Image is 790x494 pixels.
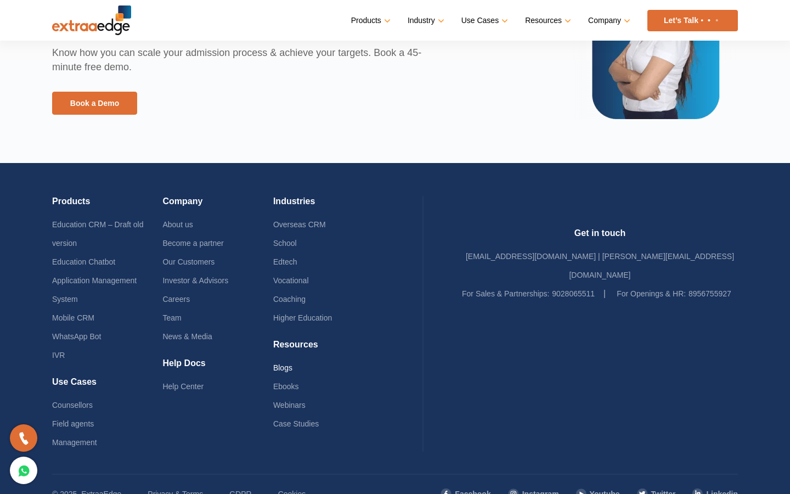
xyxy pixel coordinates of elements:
[462,228,738,247] h4: Get in touch
[52,276,137,304] a: Application Management System
[273,313,332,322] a: Higher Education
[273,363,292,372] a: Blogs
[162,382,204,391] a: Help Center
[162,276,228,285] a: Investor & Advisors
[162,257,215,266] a: Our Customers
[52,377,162,396] h4: Use Cases
[273,220,326,229] a: Overseas CRM
[351,13,388,29] a: Products
[162,313,181,322] a: Team
[617,284,686,303] label: For Openings & HR:
[52,351,65,360] a: IVR
[689,289,731,298] a: 8956755927
[273,382,299,391] a: Ebooks
[461,13,506,29] a: Use Cases
[52,419,94,428] a: Field agents
[647,10,738,31] a: Let’s Talk
[273,276,309,285] a: Vocational
[588,13,628,29] a: Company
[52,313,94,322] a: Mobile CRM
[162,196,273,215] h4: Company
[273,196,383,215] h4: Industries
[273,339,383,358] h4: Resources
[273,239,297,248] a: School
[273,257,297,266] a: Edtech
[462,284,550,303] label: For Sales & Partnerships:
[525,13,569,29] a: Resources
[52,92,137,115] a: Book a Demo
[162,332,212,341] a: News & Media
[162,295,190,304] a: Careers
[52,438,97,447] a: Management
[162,358,273,377] h4: Help Docs
[273,401,306,409] a: Webinars
[162,239,223,248] a: Become a partner
[52,332,101,341] a: WhatsApp Bot
[466,252,734,279] a: [EMAIL_ADDRESS][DOMAIN_NAME] | [PERSON_NAME][EMAIL_ADDRESS][DOMAIN_NAME]
[552,289,595,298] a: 9028065511
[162,220,193,229] a: About us
[52,220,144,248] a: Education CRM – Draft old version
[273,295,306,304] a: Coaching
[273,419,319,428] a: Case Studies
[52,46,450,92] p: Know how you can scale your admission process & achieve your targets. Book a 45-minute free demo.
[408,13,442,29] a: Industry
[52,257,115,266] a: Education Chatbot
[52,401,93,409] a: Counsellors
[52,196,162,215] h4: Products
